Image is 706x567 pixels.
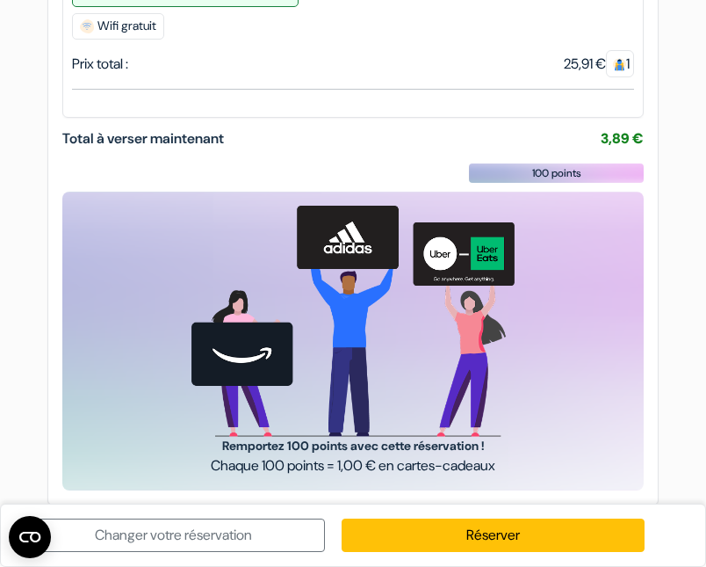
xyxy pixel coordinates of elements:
div: Prix total : [72,54,128,75]
span: Remportez 100 points avec cette réservation ! [211,437,495,455]
span: Wifi gratuit [72,13,164,40]
span: Total à verser maintenant [62,129,224,148]
a: Réserver [342,519,645,552]
span: 100 points [532,165,581,181]
span: 1 [606,50,634,77]
span: 3,89 € [601,129,644,148]
button: Ouvrir le widget CMP [9,516,51,558]
span: Chaque 100 points = 1,00 € en cartes-cadeaux [211,455,495,476]
a: Changer votre réservation [22,519,325,552]
img: gift_card_hero_new.png [191,206,515,438]
div: 25,91 € [564,54,634,75]
img: guest.svg [613,58,626,71]
img: free_wifi.svg [80,19,94,33]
